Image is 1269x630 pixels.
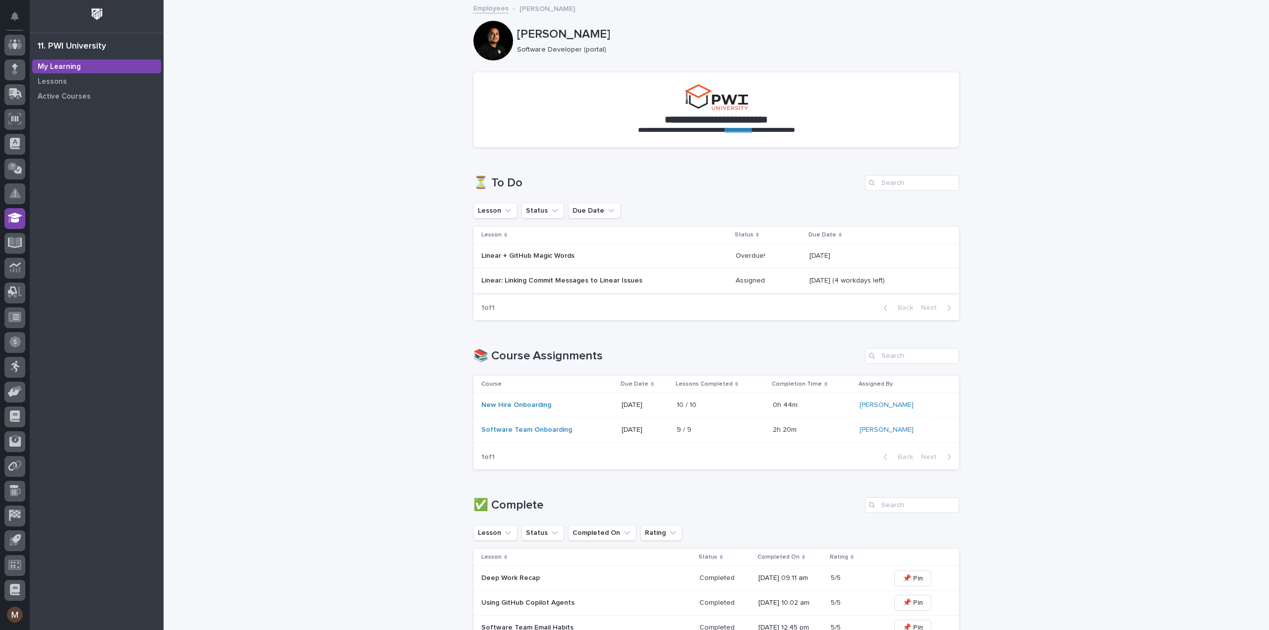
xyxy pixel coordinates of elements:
button: Lesson [473,525,518,541]
p: Lessons Completed [676,379,733,390]
button: Next [917,303,959,312]
p: 9 / 9 [677,424,693,434]
p: Linear + GitHub Magic Words [481,252,655,260]
a: Employees [473,2,509,13]
h1: ✅ Complete [473,498,861,513]
p: Status [698,552,717,563]
p: 5/5 [831,597,843,607]
span: 📌 Pin [903,573,923,583]
tr: Software Team Onboarding [DATE]9 / 99 / 9 2h 20m2h 20m [PERSON_NAME] [473,418,959,443]
tr: Linear + GitHub Magic WordsOverdue!Overdue! [DATE][DATE] [473,244,959,269]
p: Using GitHub Copilot Agents [481,599,655,607]
p: Active Courses [38,92,91,101]
tr: New Hire Onboarding [DATE]10 / 1010 / 10 0h 44m0h 44m [PERSON_NAME] [473,393,959,418]
input: Search [865,497,959,513]
p: 5/5 [831,572,843,582]
tr: Linear: Linking Commit Messages to Linear IssuesAssignedAssigned [DATE] (4 workdays left)[DATE] (... [473,269,959,293]
p: Due Date [808,229,836,240]
p: Lessons [38,77,67,86]
p: [DATE] 10:02 am [758,599,823,607]
span: Back [892,454,913,460]
a: [PERSON_NAME] [860,426,914,434]
p: Assigned By [859,379,893,390]
p: Overdue! [736,250,767,260]
button: users-avatar [4,604,25,625]
button: Completed On [568,525,636,541]
button: Status [521,203,564,219]
p: [PERSON_NAME] [517,27,955,42]
p: Rating [830,552,848,563]
p: Due Date [621,379,648,390]
p: Lesson [481,552,502,563]
button: Status [521,525,564,541]
p: Course [481,379,502,390]
input: Search [865,348,959,364]
p: Lesson [481,229,502,240]
p: Completion Time [772,379,822,390]
a: Active Courses [30,89,164,104]
p: Completed On [757,552,800,563]
p: Completed [699,572,737,582]
p: Software Developer (portal) [517,46,951,54]
a: Software Team Onboarding [481,426,572,434]
p: 1 of 1 [473,445,503,469]
p: 0h 44m [773,399,800,409]
a: [PERSON_NAME] [860,401,914,409]
input: Search [865,175,959,191]
tr: Deep Work RecapCompletedCompleted [DATE] 09:11 am5/55/5 📌 Pin [473,566,959,591]
p: [DATE] 09:11 am [758,574,823,582]
span: Back [892,304,913,311]
tr: Using GitHub Copilot AgentsCompletedCompleted [DATE] 10:02 am5/55/5 📌 Pin [473,591,959,616]
p: [DATE] (4 workdays left) [809,275,887,285]
span: Next [921,304,943,311]
button: 📌 Pin [894,571,931,586]
div: 11. PWI University [38,41,106,52]
p: Status [735,229,753,240]
a: Lessons [30,74,164,89]
span: 📌 Pin [903,598,923,608]
span: Next [921,454,943,460]
h1: 📚 Course Assignments [473,349,861,363]
p: 10 / 10 [677,399,698,409]
p: 2h 20m [773,424,799,434]
p: Completed [699,597,737,607]
button: Rating [640,525,682,541]
button: Due Date [568,203,621,219]
img: pwi-university-small.png [685,84,748,110]
p: Deep Work Recap [481,574,655,582]
button: Next [917,453,959,461]
button: 📌 Pin [894,595,931,611]
p: Linear: Linking Commit Messages to Linear Issues [481,277,655,285]
button: Lesson [473,203,518,219]
p: My Learning [38,62,81,71]
button: Back [875,303,917,312]
div: Notifications [12,12,25,28]
h1: ⏳ To Do [473,176,861,190]
p: Assigned [736,275,767,285]
p: [DATE] [622,401,669,409]
a: My Learning [30,59,164,74]
p: [DATE] [622,426,669,434]
button: Notifications [4,6,25,27]
p: 1 of 1 [473,296,503,320]
p: [PERSON_NAME] [519,2,575,13]
p: [DATE] [809,250,832,260]
button: Back [875,453,917,461]
a: New Hire Onboarding [481,401,551,409]
img: Workspace Logo [88,5,106,23]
